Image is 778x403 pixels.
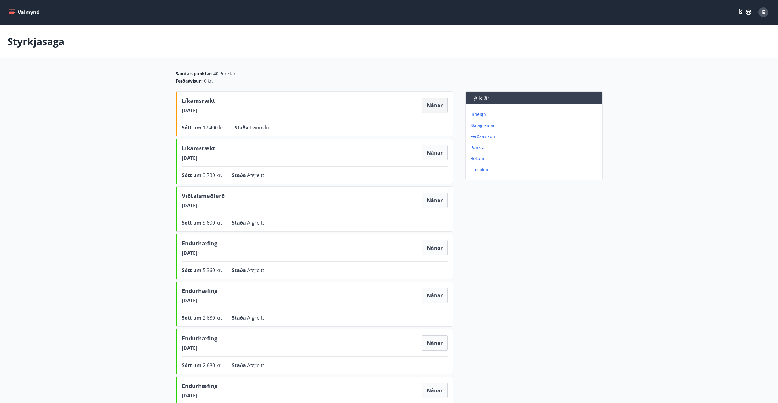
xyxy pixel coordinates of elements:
[762,9,765,16] span: E
[470,167,600,173] p: Umsóknir
[182,345,217,351] span: [DATE]
[756,5,771,20] button: E
[470,95,489,101] span: Flýtileiðir
[232,267,247,274] span: Staða
[470,111,600,117] p: Inneign
[232,314,247,321] span: Staða
[182,155,215,161] span: [DATE]
[7,35,64,48] p: Styrkjasaga
[203,124,225,131] span: 17.400 kr.
[182,219,203,226] span: Sótt um
[232,172,247,178] span: Staða
[182,314,203,321] span: Sótt um
[204,78,213,84] span: 0 kr.
[247,362,264,369] span: Afgreitt
[422,193,448,208] button: Nánar
[203,362,222,369] span: 2.680 kr.
[182,287,217,297] span: Endurhæfing
[182,267,203,274] span: Sótt um
[182,334,217,345] span: Endurhæfing
[232,219,247,226] span: Staða
[247,267,264,274] span: Afgreitt
[213,71,236,77] span: 40 Punktar
[235,124,250,131] span: Staða
[176,78,203,84] span: Ferðaávísun :
[203,267,222,274] span: 5.360 kr.
[182,107,215,114] span: [DATE]
[203,314,222,321] span: 2.680 kr.
[250,124,269,131] span: Í vinnslu
[422,288,448,303] button: Nánar
[182,192,225,202] span: Viðtalsmeðferð
[182,172,203,178] span: Sótt um
[470,155,600,162] p: Bókanir
[422,240,448,255] button: Nánar
[182,297,217,304] span: [DATE]
[182,239,217,250] span: Endurhæfing
[182,97,215,107] span: Líkamsrækt
[422,335,448,351] button: Nánar
[247,314,264,321] span: Afgreitt
[182,202,225,209] span: [DATE]
[203,172,222,178] span: 3.780 kr.
[182,362,203,369] span: Sótt um
[422,383,448,398] button: Nánar
[182,124,203,131] span: Sótt um
[182,382,217,392] span: Endurhæfing
[7,7,42,18] button: menu
[422,98,448,113] button: Nánar
[470,144,600,151] p: Punktar
[203,219,222,226] span: 9.600 kr.
[182,144,215,155] span: Líkamsrækt
[247,219,264,226] span: Afgreitt
[232,362,247,369] span: Staða
[182,250,217,256] span: [DATE]
[470,133,600,140] p: Ferðaávísun
[247,172,264,178] span: Afgreitt
[735,7,755,18] button: ÍS
[470,122,600,129] p: Skilagreinar
[176,71,212,77] span: Samtals punktar :
[422,145,448,160] button: Nánar
[182,392,217,399] span: [DATE]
